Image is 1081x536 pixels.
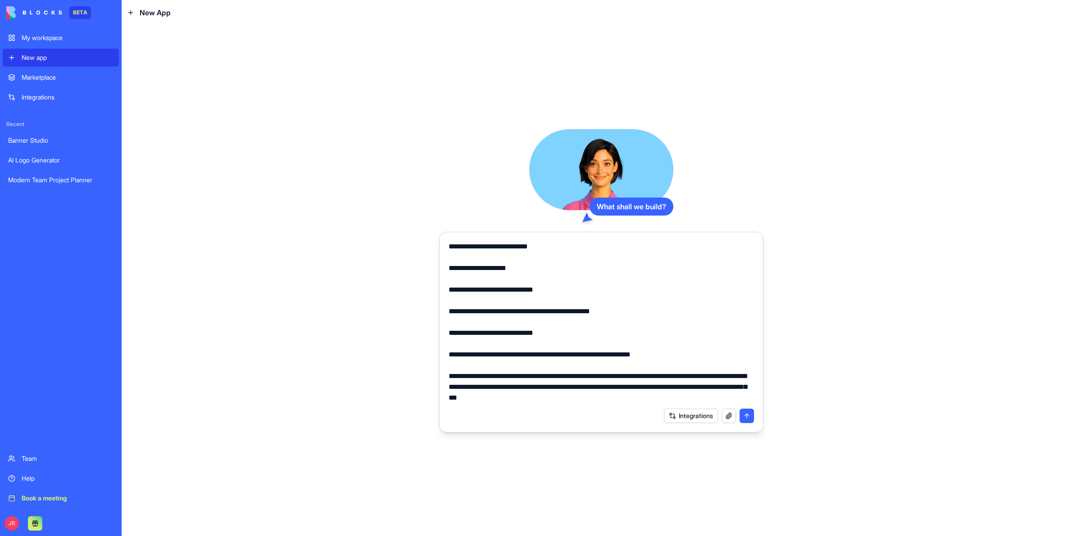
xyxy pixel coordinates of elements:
span: New App [140,7,171,18]
img: logo [6,6,62,19]
a: My workspace [3,29,119,47]
div: What shall we build? [590,198,673,216]
a: Marketplace [3,68,119,86]
div: Integrations [22,93,114,102]
a: Book a meeting [3,489,119,507]
span: JR [5,516,19,531]
div: Banner Studio [8,136,114,145]
div: BETA [69,6,91,19]
div: My workspace [22,33,114,42]
div: Marketplace [22,73,114,82]
a: Modern Team Project Planner [3,171,119,189]
span: Recent [3,121,119,128]
a: Banner Studio [3,131,119,149]
div: Help [22,474,114,483]
div: Team [22,454,114,463]
a: Help [3,469,119,487]
a: New app [3,49,119,67]
button: Integrations [664,409,718,423]
a: BETA [6,6,91,19]
a: AI Logo Generator [3,151,119,169]
div: Book a meeting [22,494,114,503]
div: AI Logo Generator [8,156,114,165]
div: New app [22,53,114,62]
a: Team [3,450,119,468]
div: Modern Team Project Planner [8,176,114,185]
a: Integrations [3,88,119,106]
